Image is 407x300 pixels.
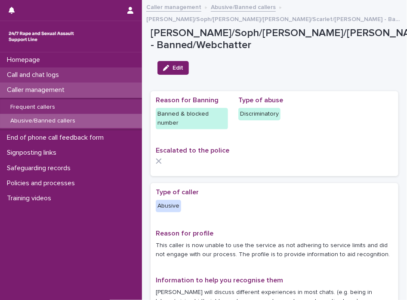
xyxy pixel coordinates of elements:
[156,241,393,259] p: This caller is now unable to use the service as not adhering to service limits and did not engage...
[173,65,183,71] span: Edit
[3,117,82,125] p: Abusive/Banned callers
[3,56,47,64] p: Homepage
[156,147,229,154] span: Escalated to the police
[3,104,62,111] p: Frequent callers
[211,2,276,12] a: Abusive/Banned callers
[146,14,403,23] p: [PERSON_NAME]/Soph/[PERSON_NAME]/[PERSON_NAME]/Scarlet/[PERSON_NAME] - Banned/Webchatter
[238,97,283,104] span: Type of abuse
[157,61,189,75] button: Edit
[3,86,71,94] p: Caller management
[156,277,283,284] span: Information to help you recognise them
[156,97,219,104] span: Reason for Banning
[156,108,228,129] div: Banned & blocked number
[3,179,82,187] p: Policies and processes
[156,189,199,196] span: Type of caller
[238,108,281,120] div: Discriminatory
[3,149,63,157] p: Signposting links
[146,2,201,12] a: Caller management
[156,230,213,237] span: Reason for profile
[7,28,76,45] img: rhQMoQhaT3yELyF149Cw
[3,164,77,172] p: Safeguarding records
[3,71,66,79] p: Call and chat logs
[3,194,58,202] p: Training videos
[3,134,111,142] p: End of phone call feedback form
[156,200,181,212] div: Abusive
